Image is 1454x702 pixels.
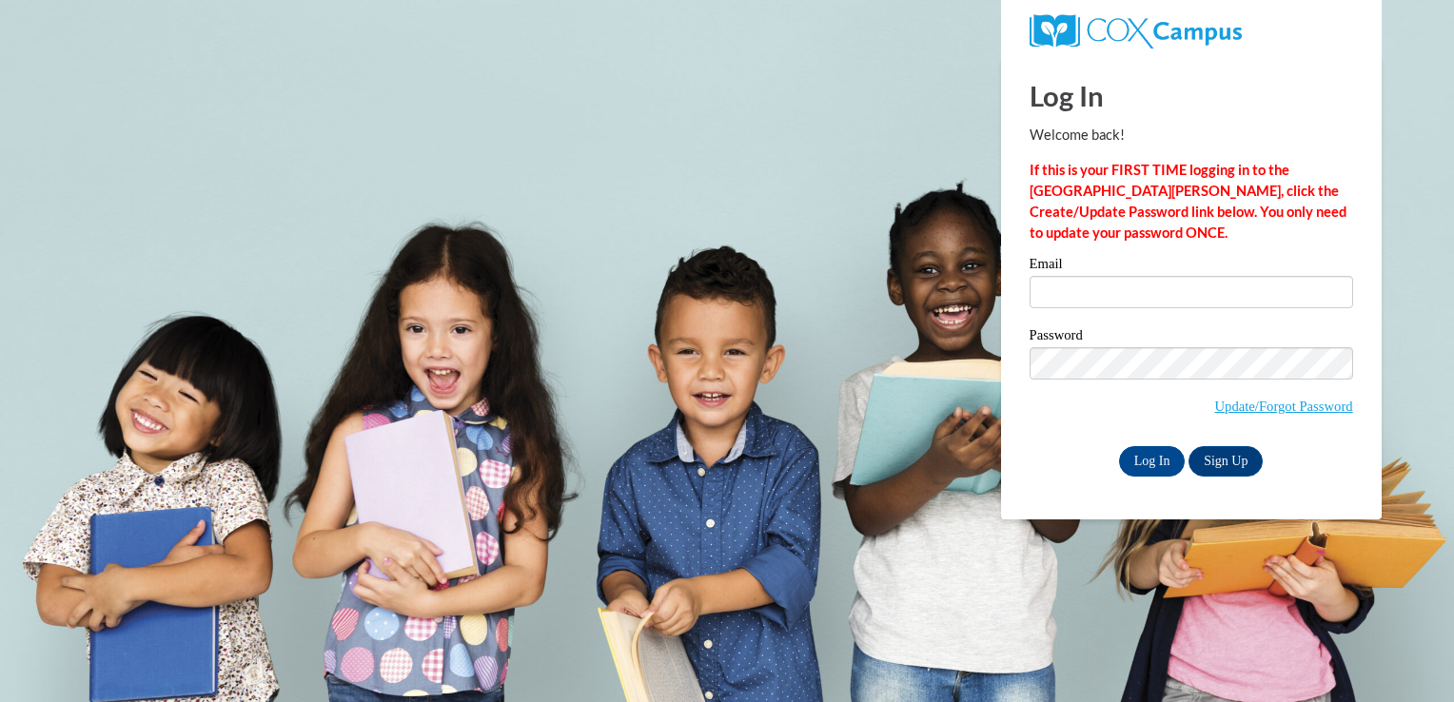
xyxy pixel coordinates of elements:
strong: If this is your FIRST TIME logging in to the [GEOGRAPHIC_DATA][PERSON_NAME], click the Create/Upd... [1030,162,1346,241]
a: Sign Up [1189,446,1263,477]
label: Password [1030,328,1353,347]
h1: Log In [1030,76,1353,115]
p: Welcome back! [1030,125,1353,146]
a: Update/Forgot Password [1215,399,1353,414]
a: COX Campus [1030,22,1242,38]
label: Email [1030,257,1353,276]
input: Log In [1119,446,1186,477]
img: COX Campus [1030,14,1242,49]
